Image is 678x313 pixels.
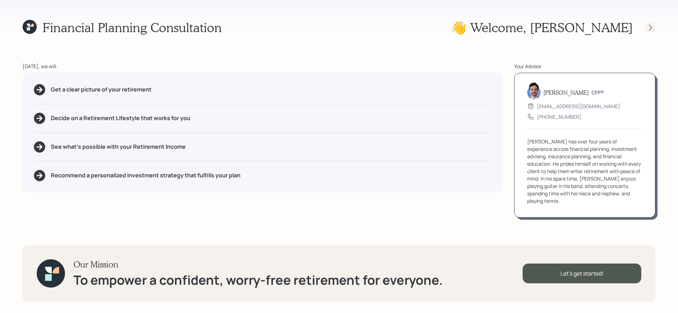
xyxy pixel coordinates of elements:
div: Let's get started! [523,264,641,283]
h1: To empower a confident, worry-free retirement for everyone. [73,272,443,288]
div: Your Advisor [514,63,655,70]
div: [EMAIL_ADDRESS][DOMAIN_NAME] [537,102,620,110]
img: jonah-coleman-headshot.png [527,82,541,99]
h6: CFP® [591,90,604,96]
div: [PHONE_NUMBER] [537,113,581,120]
h5: Decide on a Retirement Lifestyle that works for you [51,115,190,122]
h1: 👋 Welcome , [PERSON_NAME] [451,20,633,35]
div: [PERSON_NAME] has over four years of experience across financial planning, investment advising, i... [527,138,642,205]
h5: Get a clear picture of your retirement [51,86,151,93]
h5: [PERSON_NAME] [543,89,589,96]
h5: Recommend a personalized investment strategy that fulfills your plan [51,172,240,179]
h1: Financial Planning Consultation [42,20,222,35]
h3: Our Mission [73,259,443,270]
div: [DATE], we will: [23,63,503,70]
h5: See what's possible with your Retirement Income [51,143,186,150]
